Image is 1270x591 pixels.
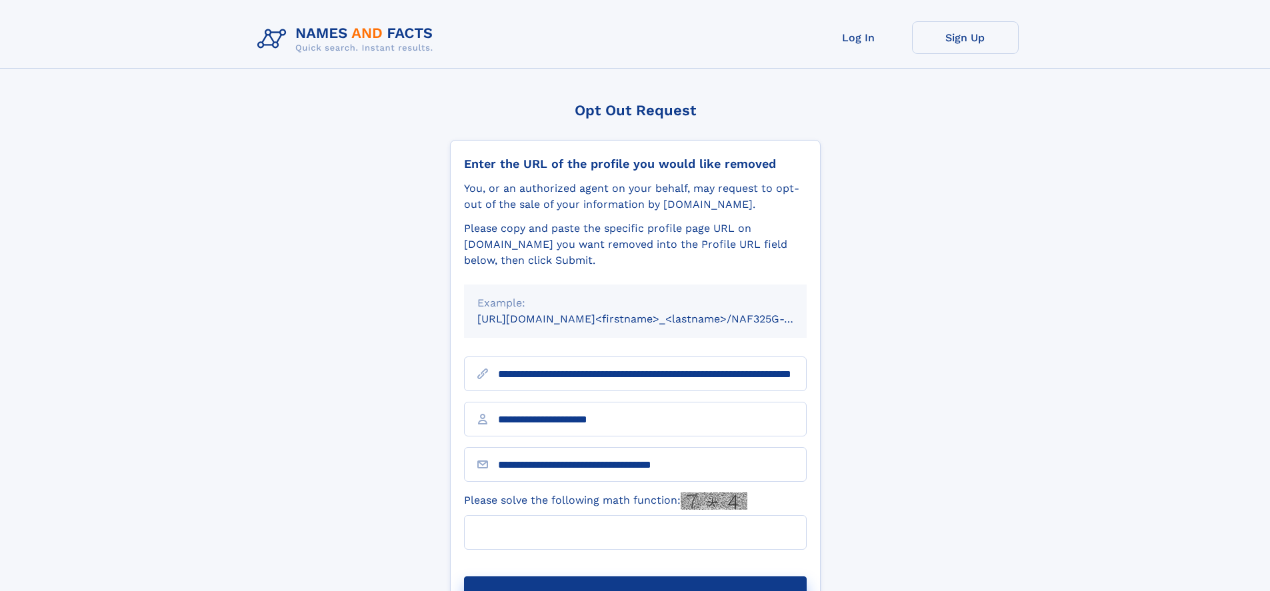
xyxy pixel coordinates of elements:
div: Enter the URL of the profile you would like removed [464,157,807,171]
small: [URL][DOMAIN_NAME]<firstname>_<lastname>/NAF325G-xxxxxxxx [477,312,832,325]
div: Example: [477,295,793,311]
a: Log In [805,21,912,54]
label: Please solve the following math function: [464,492,747,510]
img: Logo Names and Facts [252,21,444,57]
div: Please copy and paste the specific profile page URL on [DOMAIN_NAME] you want removed into the Pr... [464,221,807,269]
div: You, or an authorized agent on your behalf, may request to opt-out of the sale of your informatio... [464,181,807,213]
a: Sign Up [912,21,1019,54]
div: Opt Out Request [450,102,821,119]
